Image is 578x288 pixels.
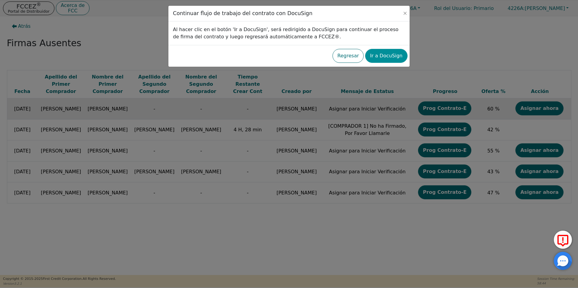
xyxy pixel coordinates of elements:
button: Regresar [333,49,364,63]
p: Al hacer clic en el botón 'Ir a DocuSign', será redirigido a DocuSign para continuar el proceso d... [173,26,405,40]
button: Ir a DocuSign [365,49,407,63]
h3: Continuar flujo de trabajo del contrato con DocuSign [173,10,313,17]
button: Close [402,10,408,16]
button: Reportar Error a FCC [554,231,572,249]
